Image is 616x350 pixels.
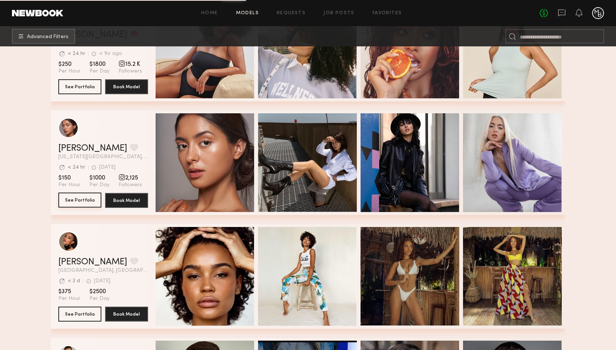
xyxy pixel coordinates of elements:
[99,165,116,170] div: [DATE]
[58,79,101,94] button: See Portfolio
[89,174,110,182] span: $1000
[105,307,148,322] button: Book Model
[119,68,142,75] span: Followers
[201,11,218,16] a: Home
[58,288,80,295] span: $375
[94,279,110,284] div: [DATE]
[68,279,80,284] div: < 3 d
[68,51,85,56] div: < 24 hr
[119,182,142,188] span: Followers
[119,61,142,68] span: 15.2 K
[89,68,110,75] span: Per Day
[89,182,110,188] span: Per Day
[58,144,127,153] a: [PERSON_NAME]
[58,258,127,267] a: [PERSON_NAME]
[89,295,110,302] span: Per Day
[58,61,80,68] span: $250
[68,165,85,170] div: < 24 hr
[89,288,110,295] span: $2500
[99,51,122,56] div: < 1hr ago
[373,11,402,16] a: Favorites
[12,29,75,44] button: Advanced Filters
[58,307,101,322] button: See Portfolio
[58,154,148,160] span: [US_STATE][GEOGRAPHIC_DATA], [GEOGRAPHIC_DATA]
[27,34,68,40] span: Advanced Filters
[324,11,355,16] a: Job Posts
[105,193,148,208] button: Book Model
[58,268,148,273] span: [GEOGRAPHIC_DATA], [GEOGRAPHIC_DATA]
[58,182,80,188] span: Per Hour
[58,174,80,182] span: $150
[277,11,306,16] a: Requests
[58,295,80,302] span: Per Hour
[89,61,110,68] span: $1800
[58,193,101,208] button: See Portfolio
[119,174,142,182] span: 2,125
[105,79,148,94] button: Book Model
[236,11,259,16] a: Models
[58,68,80,75] span: Per Hour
